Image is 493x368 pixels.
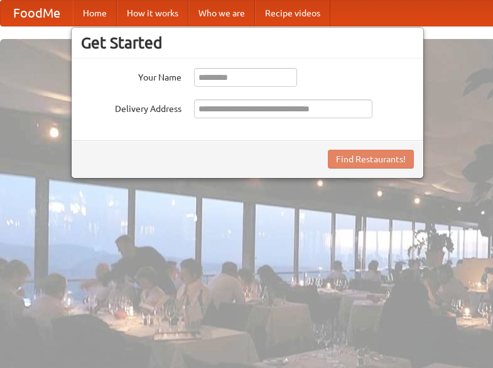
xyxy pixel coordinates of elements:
[81,33,414,52] h3: Get Started
[81,68,181,84] label: Your Name
[1,1,73,26] a: FoodMe
[328,150,414,169] button: Find Restaurants!
[188,1,255,26] a: Who we are
[255,1,330,26] a: Recipe videos
[81,99,181,115] label: Delivery Address
[117,1,188,26] a: How it works
[73,1,117,26] a: Home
